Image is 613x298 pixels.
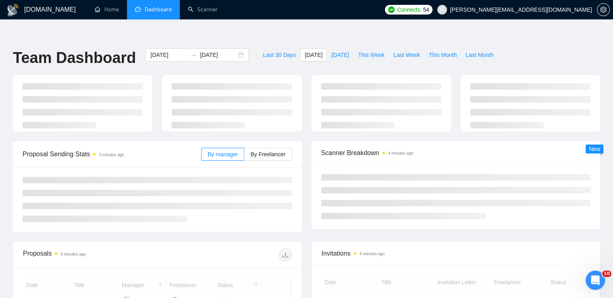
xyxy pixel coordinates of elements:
button: Last Week [389,48,424,61]
time: 3 minutes ago [60,252,86,256]
span: [DATE] [331,50,349,59]
button: Last Month [461,48,498,61]
iframe: Intercom live chat [586,271,605,290]
span: 54 [423,5,429,14]
span: By Freelancer [250,151,285,157]
input: End date [200,50,237,59]
time: 3 minutes ago [99,153,124,157]
time: 4 minutes ago [388,151,414,155]
span: Last 30 Days [263,50,296,59]
button: [DATE] [300,48,327,61]
button: [DATE] [327,48,353,61]
a: homeHome [95,6,119,13]
span: Dashboard [145,6,172,13]
span: This Week [358,50,384,59]
span: Scanner Breakdown [321,148,591,158]
a: setting [597,6,610,13]
span: Connects: [397,5,421,14]
time: 4 minutes ago [359,252,385,256]
span: dashboard [135,6,141,12]
span: Last Week [393,50,420,59]
span: [DATE] [305,50,322,59]
span: Last Month [465,50,493,59]
span: This Month [429,50,457,59]
span: Proposal Sending Stats [23,149,201,159]
span: setting [597,6,609,13]
button: Last 30 Days [258,48,300,61]
span: swap-right [190,52,197,58]
button: This Month [424,48,461,61]
button: This Week [353,48,389,61]
span: user [439,7,445,13]
img: upwork-logo.png [388,6,395,13]
span: 10 [602,271,611,277]
span: New [589,146,600,152]
h1: Team Dashboard [13,48,136,67]
button: setting [597,3,610,16]
span: By manager [208,151,238,157]
input: Start date [150,50,187,59]
span: to [190,52,197,58]
img: logo [6,4,19,17]
div: Proposals [23,248,157,261]
a: searchScanner [188,6,218,13]
span: Invitations [322,248,590,258]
